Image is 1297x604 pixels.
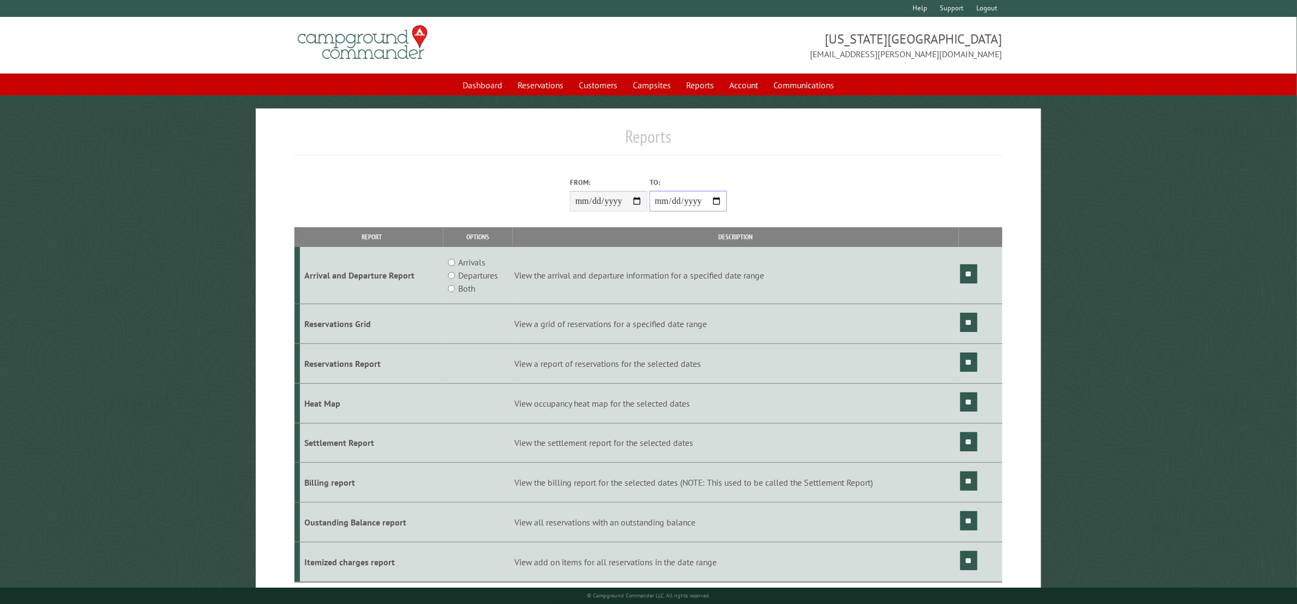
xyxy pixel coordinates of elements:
label: Departures [458,269,498,282]
label: Both [458,282,475,295]
a: Campsites [627,75,678,95]
td: View all reservations with an outstanding balance [513,503,958,542]
td: Itemized charges report [300,542,443,582]
td: View the billing report for the selected dates (NOTE: This used to be called the Settlement Report) [513,463,958,503]
td: Heat Map [300,383,443,423]
td: Settlement Report [300,423,443,463]
label: Arrivals [458,256,485,269]
td: Reservations Report [300,343,443,383]
h1: Reports [295,126,1002,156]
th: Options [443,227,513,246]
a: Dashboard [457,75,509,95]
td: View the arrival and departure information for a specified date range [513,247,958,304]
a: Reservations [512,75,571,95]
a: Reports [680,75,721,95]
a: Account [723,75,765,95]
td: Oustanding Balance report [300,503,443,542]
td: Reservations Grid [300,304,443,344]
span: [US_STATE][GEOGRAPHIC_DATA] [EMAIL_ADDRESS][PERSON_NAME][DOMAIN_NAME] [648,30,1002,61]
td: View a grid of reservations for a specified date range [513,304,958,344]
td: Billing report [300,463,443,503]
a: Customers [573,75,625,95]
td: View occupancy heat map for the selected dates [513,383,958,423]
label: To: [650,177,727,188]
label: From: [570,177,647,188]
small: © Campground Commander LLC. All rights reserved. [587,592,710,599]
td: View add on items for all reservations in the date range [513,542,958,582]
th: Report [300,227,443,246]
a: Communications [767,75,841,95]
td: Arrival and Departure Report [300,247,443,304]
td: View a report of reservations for the selected dates [513,343,958,383]
img: Campground Commander [295,21,431,64]
td: View the settlement report for the selected dates [513,423,958,463]
th: Description [513,227,958,246]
